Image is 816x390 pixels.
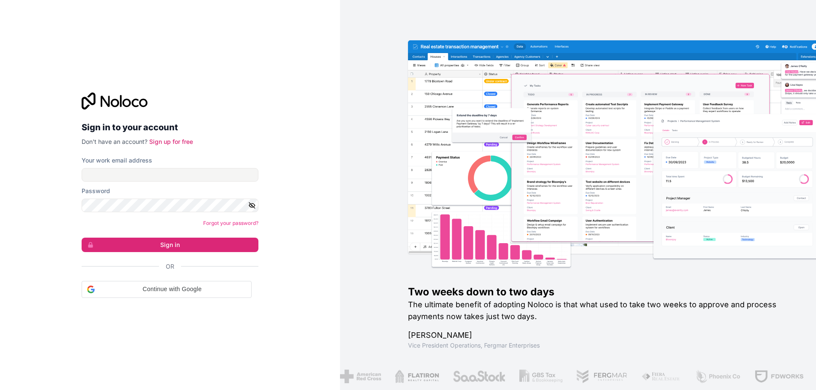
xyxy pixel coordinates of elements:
[82,120,258,135] h2: Sign in to your account
[694,370,740,383] img: /assets/phoenix-BREaitsQ.png
[82,187,110,195] label: Password
[149,138,193,145] a: Sign up for free
[518,370,562,383] img: /assets/gbstax-C-GtDUiK.png
[408,285,789,299] h1: Two weeks down to two days
[408,299,789,323] h2: The ultimate benefit of adopting Noloco is that what used to take two weeks to approve and proces...
[82,168,258,182] input: Email address
[98,285,246,294] span: Continue with Google
[394,370,438,383] img: /assets/flatiron-C8eUkumj.png
[203,220,258,226] a: Forgot your password?
[408,341,789,350] h1: Vice President Operations , Fergmar Enterprises
[640,370,680,383] img: /assets/fiera-fwj2N5v4.png
[754,370,803,383] img: /assets/fdworks-Bi04fVtw.png
[575,370,627,383] img: /assets/fergmar-CudnrXN5.png
[166,262,174,271] span: Or
[82,138,147,145] span: Don't have an account?
[339,370,380,383] img: /assets/american-red-cross-BAupjrZR.png
[82,156,152,165] label: Your work email address
[408,329,789,341] h1: [PERSON_NAME]
[82,199,258,212] input: Password
[82,281,252,298] div: Continue with Google
[82,238,258,252] button: Sign in
[452,370,505,383] img: /assets/saastock-C6Zbiodz.png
